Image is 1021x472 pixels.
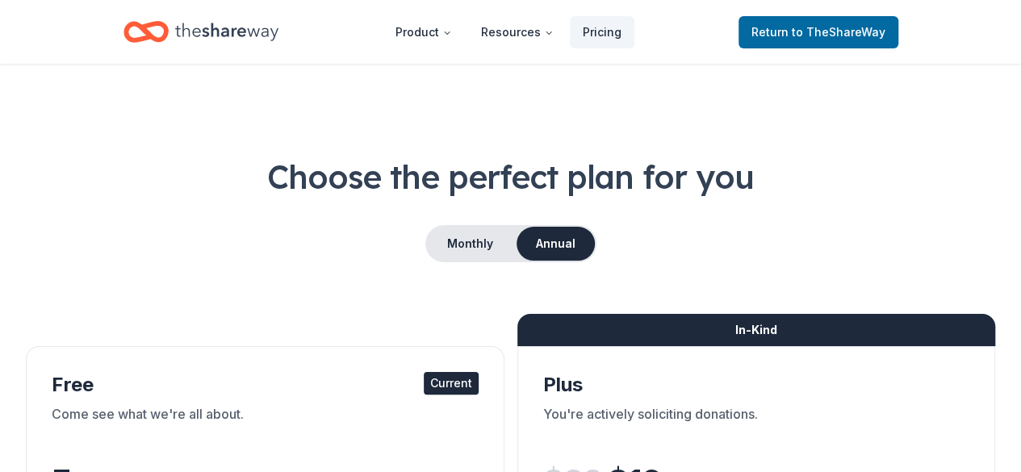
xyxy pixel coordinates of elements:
[543,372,970,398] div: Plus
[751,23,885,42] span: Return
[739,16,898,48] a: Returnto TheShareWay
[427,227,513,261] button: Monthly
[52,372,479,398] div: Free
[424,372,479,395] div: Current
[570,16,634,48] a: Pricing
[517,314,996,346] div: In-Kind
[123,13,278,51] a: Home
[26,154,995,199] h1: Choose the perfect plan for you
[543,404,970,449] div: You're actively soliciting donations.
[517,227,595,261] button: Annual
[52,404,479,449] div: Come see what we're all about.
[468,16,567,48] button: Resources
[792,25,885,39] span: to TheShareWay
[383,13,634,51] nav: Main
[383,16,465,48] button: Product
